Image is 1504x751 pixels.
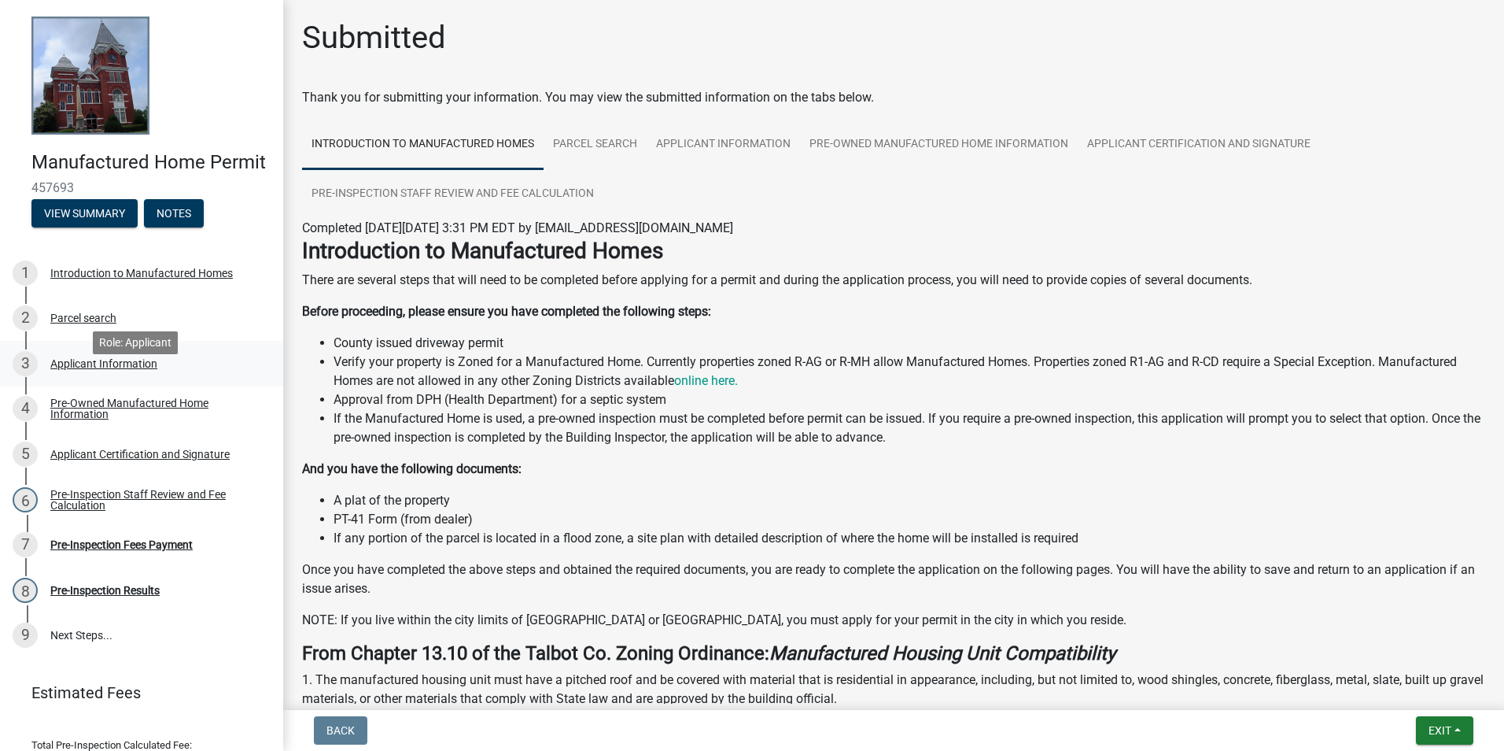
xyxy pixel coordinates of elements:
strong: Before proceeding, please ensure you have completed the following steps: [302,304,711,319]
p: NOTE: If you live within the city limits of [GEOGRAPHIC_DATA] or [GEOGRAPHIC_DATA], you must appl... [302,611,1485,630]
div: Role: Applicant [93,331,178,354]
a: Introduction to Manufactured Homes [302,120,544,170]
div: Applicant Information [50,358,157,369]
strong: And you have the following documents: [302,461,522,476]
div: Pre-Inspection Fees Payment [50,539,193,550]
button: Notes [144,199,204,228]
strong: From Chapter 13.10 of the Talbot Co. Zoning Ordinance: [302,642,769,664]
div: 3 [13,351,38,376]
div: Pre-Owned Manufactured Home Information [50,398,258,420]
div: 5 [13,442,38,467]
div: 1 [13,261,38,286]
div: Introduction to Manufactured Homes [50,268,233,279]
div: Pre-Inspection Results [50,585,160,596]
a: Estimated Fees [13,677,258,708]
li: Approval from DPH (Health Department) for a septic system [334,390,1485,409]
li: PT-41 Form (from dealer) [334,510,1485,529]
img: Talbot County, Georgia [31,17,149,135]
span: Exit [1428,724,1451,737]
div: 2 [13,305,38,331]
div: 4 [13,396,38,421]
a: online here. [674,373,738,388]
div: 9 [13,623,38,648]
li: If the Manufactured Home is used, a pre-owned inspection must be completed before permit can be i... [334,409,1485,447]
strong: Manufactured Housing Unit Compatibility [769,642,1115,664]
a: Pre-Owned Manufactured Home Information [800,120,1078,170]
div: Pre-Inspection Staff Review and Fee Calculation [50,489,258,511]
li: Verify your property is Zoned for a Manufactured Home. Currently properties zoned R-AG or R-MH al... [334,353,1485,390]
a: Parcel search [544,120,647,170]
h1: Submitted [302,19,446,57]
div: 6 [13,487,38,512]
p: Once you have completed the above steps and obtained the required documents, you are ready to com... [302,560,1485,598]
li: County issued driveway permit [334,334,1485,353]
button: Exit [1416,716,1473,745]
button: Back [314,716,367,745]
div: 8 [13,578,38,603]
li: If any portion of the parcel is located in a flood zone, a site plan with detailed description of... [334,529,1485,548]
a: Applicant Certification and Signature [1078,120,1320,170]
a: Pre-Inspection Staff Review and Fee Calculation [302,169,603,220]
h4: Manufactured Home Permit [31,151,271,174]
a: Applicant Information [647,120,800,170]
strong: Introduction to Manufactured Homes [302,238,663,264]
span: 457693 [31,180,252,195]
li: A plat of the property [334,491,1485,510]
p: There are several steps that will need to be completed before applying for a permit and during th... [302,271,1485,290]
span: Back [326,724,355,737]
span: Total Pre-Inspection Calculated Fee: [31,740,192,750]
span: Completed [DATE][DATE] 3:31 PM EDT by [EMAIL_ADDRESS][DOMAIN_NAME] [302,220,733,235]
wm-modal-confirm: Summary [31,208,138,220]
div: 7 [13,532,38,557]
wm-modal-confirm: Notes [144,208,204,220]
div: Parcel search [50,313,116,324]
div: Thank you for submitting your information. You may view the submitted information on the tabs below. [302,88,1485,107]
button: View Summary [31,199,138,228]
p: 1. The manufactured housing unit must have a pitched roof and be covered with material that is re... [302,671,1485,708]
div: Applicant Certification and Signature [50,449,230,460]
